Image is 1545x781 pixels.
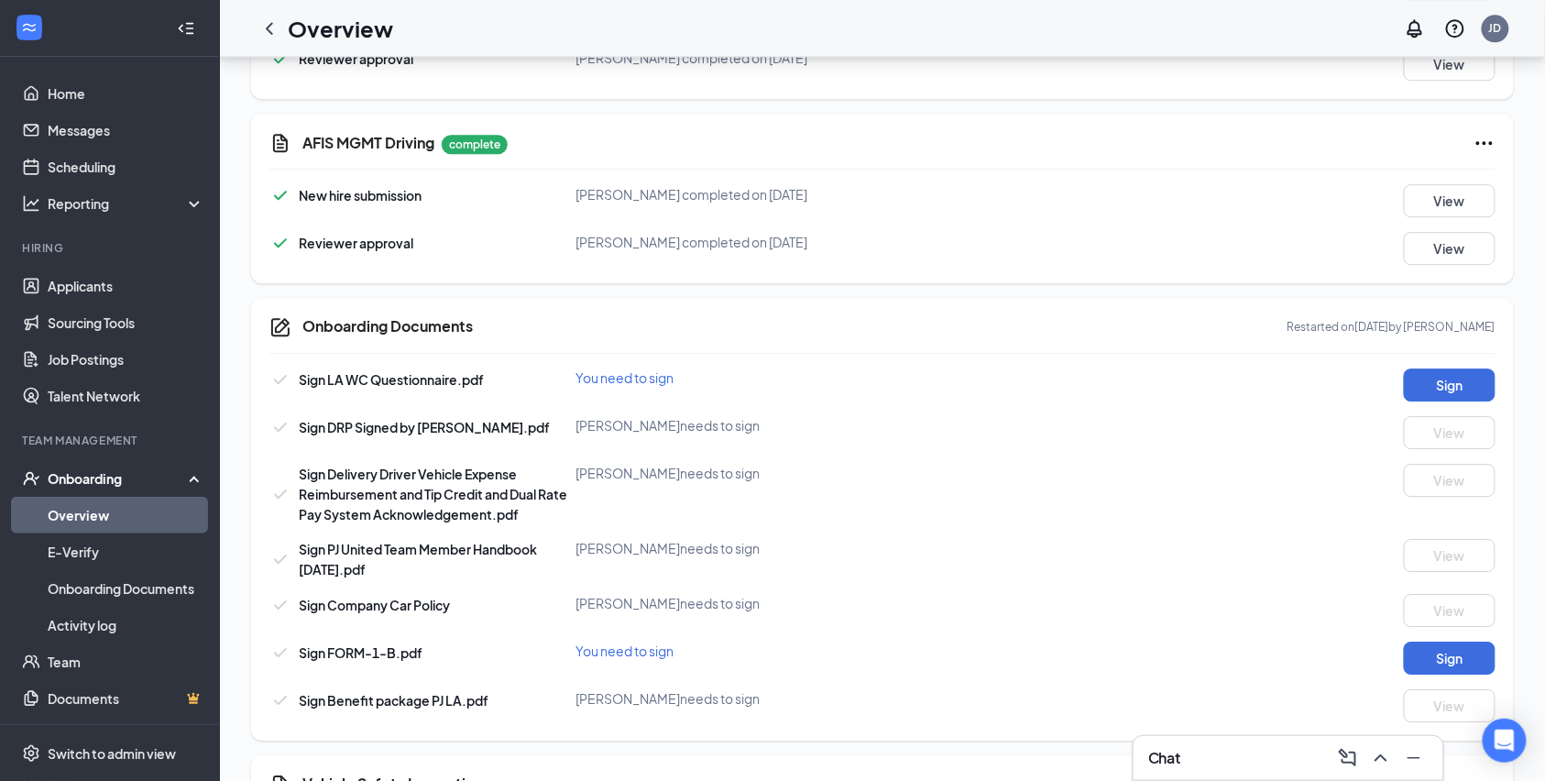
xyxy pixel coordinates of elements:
[269,232,291,254] svg: Checkmark
[1366,743,1396,773] button: ChevronUp
[48,717,204,753] a: SurveysCrown
[576,689,985,708] div: [PERSON_NAME] needs to sign
[48,378,204,414] a: Talent Network
[177,19,195,38] svg: Collapse
[269,642,291,664] svg: Checkmark
[22,744,40,763] svg: Settings
[576,186,808,203] span: [PERSON_NAME] completed on [DATE]
[269,368,291,390] svg: Checkmark
[299,692,488,709] span: Sign Benefit package PJ LA.pdf
[48,643,204,680] a: Team
[302,316,473,336] h5: Onboarding Documents
[1333,743,1363,773] button: ComposeMessage
[1404,594,1496,627] button: View
[299,644,422,661] span: Sign FORM-1-B.pdf
[22,194,40,213] svg: Analysis
[299,235,413,251] span: Reviewer approval
[48,533,204,570] a: E-Verify
[1404,184,1496,217] button: View
[22,469,40,488] svg: UserCheck
[576,539,985,557] div: [PERSON_NAME] needs to sign
[1399,743,1429,773] button: Minimize
[1489,20,1502,36] div: JD
[269,316,291,338] svg: CompanyDocumentIcon
[48,607,204,643] a: Activity log
[1337,747,1359,769] svg: ComposeMessage
[1287,319,1496,335] p: Restarted on [DATE] by [PERSON_NAME]
[299,541,537,577] span: Sign PJ United Team Member Handbook [DATE].pdf
[1474,132,1496,154] svg: Ellipses
[269,184,291,206] svg: Checkmark
[269,132,291,154] svg: CustomFormIcon
[20,18,38,37] svg: WorkstreamLogo
[1404,642,1496,675] button: Sign
[288,13,393,44] h1: Overview
[576,234,808,250] span: [PERSON_NAME] completed on [DATE]
[1370,747,1392,769] svg: ChevronUp
[1148,748,1181,768] h3: Chat
[269,594,291,616] svg: Checkmark
[1404,689,1496,722] button: View
[1404,368,1496,401] button: Sign
[576,642,985,660] div: You need to sign
[48,497,204,533] a: Overview
[48,194,205,213] div: Reporting
[48,570,204,607] a: Onboarding Documents
[269,48,291,70] svg: Checkmark
[48,680,204,717] a: DocumentsCrown
[576,464,985,482] div: [PERSON_NAME] needs to sign
[299,187,422,203] span: New hire submission
[1404,464,1496,497] button: View
[576,594,985,612] div: [PERSON_NAME] needs to sign
[1404,539,1496,572] button: View
[299,597,450,613] span: Sign Company Car Policy
[1404,232,1496,265] button: View
[48,469,189,488] div: Onboarding
[1483,719,1527,763] div: Open Intercom Messenger
[48,304,204,341] a: Sourcing Tools
[48,148,204,185] a: Scheduling
[299,419,550,435] span: Sign DRP Signed by [PERSON_NAME].pdf
[22,433,201,448] div: Team Management
[258,17,280,39] svg: ChevronLeft
[48,75,204,112] a: Home
[576,49,808,66] span: [PERSON_NAME] completed on [DATE]
[299,50,413,67] span: Reviewer approval
[442,135,508,154] p: complete
[576,416,985,434] div: [PERSON_NAME] needs to sign
[1403,747,1425,769] svg: Minimize
[269,689,291,711] svg: Checkmark
[48,268,204,304] a: Applicants
[299,466,567,522] span: Sign Delivery Driver Vehicle Expense Reimbursement and Tip Credit and Dual Rate Pay System Acknow...
[48,341,204,378] a: Job Postings
[269,548,291,570] svg: Checkmark
[1404,416,1496,449] button: View
[22,240,201,256] div: Hiring
[1404,48,1496,81] button: View
[302,133,434,153] h5: AFIS MGMT Driving
[576,368,985,387] div: You need to sign
[1404,17,1426,39] svg: Notifications
[269,483,291,505] svg: Checkmark
[1444,17,1466,39] svg: QuestionInfo
[269,416,291,438] svg: Checkmark
[48,744,176,763] div: Switch to admin view
[48,112,204,148] a: Messages
[299,371,484,388] span: Sign LA WC Questionnaire.pdf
